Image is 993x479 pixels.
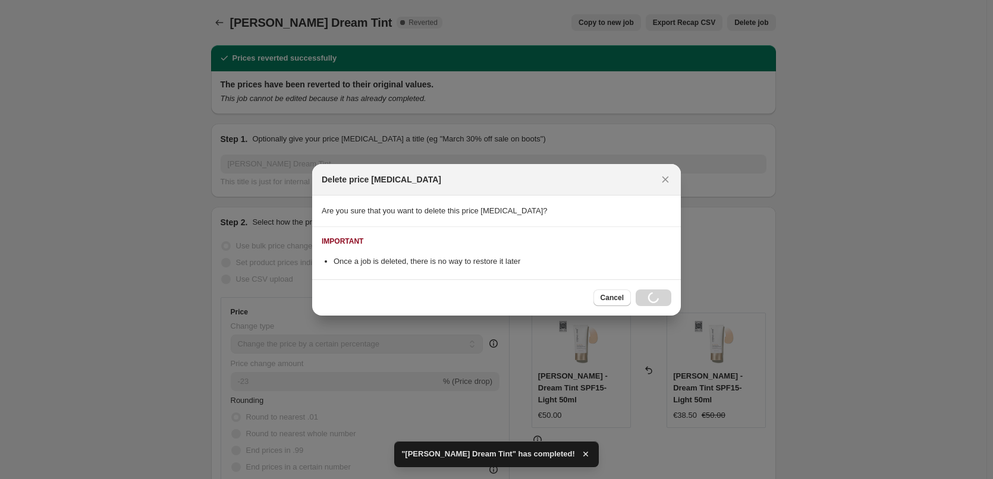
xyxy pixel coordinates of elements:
[593,289,631,306] button: Cancel
[401,448,575,460] span: "[PERSON_NAME] Dream Tint" has completed!
[334,256,671,267] li: Once a job is deleted, there is no way to restore it later
[322,206,548,215] span: Are you sure that you want to delete this price [MEDICAL_DATA]?
[601,293,624,302] span: Cancel
[322,174,441,185] h2: Delete price [MEDICAL_DATA]
[322,237,363,246] div: IMPORTANT
[657,171,674,188] button: Close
